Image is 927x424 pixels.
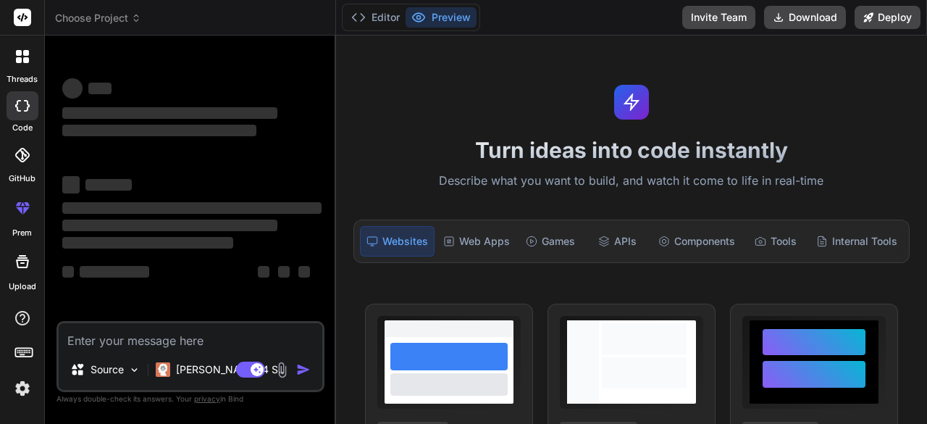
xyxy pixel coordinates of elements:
[682,6,755,29] button: Invite Team
[744,226,808,257] div: Tools
[810,226,903,257] div: Internal Tools
[7,73,38,86] label: threads
[406,7,477,28] button: Preview
[437,226,516,257] div: Web Apps
[62,266,74,278] span: ‌
[12,122,33,134] label: code
[360,226,435,257] div: Websites
[855,6,920,29] button: Deploy
[764,6,846,29] button: Download
[258,266,269,278] span: ‌
[345,7,406,28] button: Editor
[519,226,582,257] div: Games
[88,83,112,94] span: ‌
[62,202,322,214] span: ‌
[62,237,233,249] span: ‌
[62,78,83,99] span: ‌
[85,179,132,191] span: ‌
[62,176,80,194] span: ‌
[176,362,284,377] p: [PERSON_NAME] 4 S..
[585,226,649,257] div: APIs
[278,266,290,278] span: ‌
[156,362,170,377] img: Claude 4 Sonnet
[91,362,124,377] p: Source
[12,227,32,239] label: prem
[194,394,220,403] span: privacy
[128,364,140,376] img: Pick Models
[298,266,310,278] span: ‌
[274,362,290,378] img: attachment
[56,392,324,406] p: Always double-check its answers. Your in Bind
[62,107,277,119] span: ‌
[9,172,35,185] label: GitHub
[80,266,149,278] span: ‌
[9,280,36,293] label: Upload
[10,376,35,401] img: settings
[55,11,141,25] span: Choose Project
[62,220,277,231] span: ‌
[653,226,741,257] div: Components
[62,125,256,136] span: ‌
[296,362,311,377] img: icon
[345,172,918,191] p: Describe what you want to build, and watch it come to life in real-time
[345,137,918,163] h1: Turn ideas into code instantly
